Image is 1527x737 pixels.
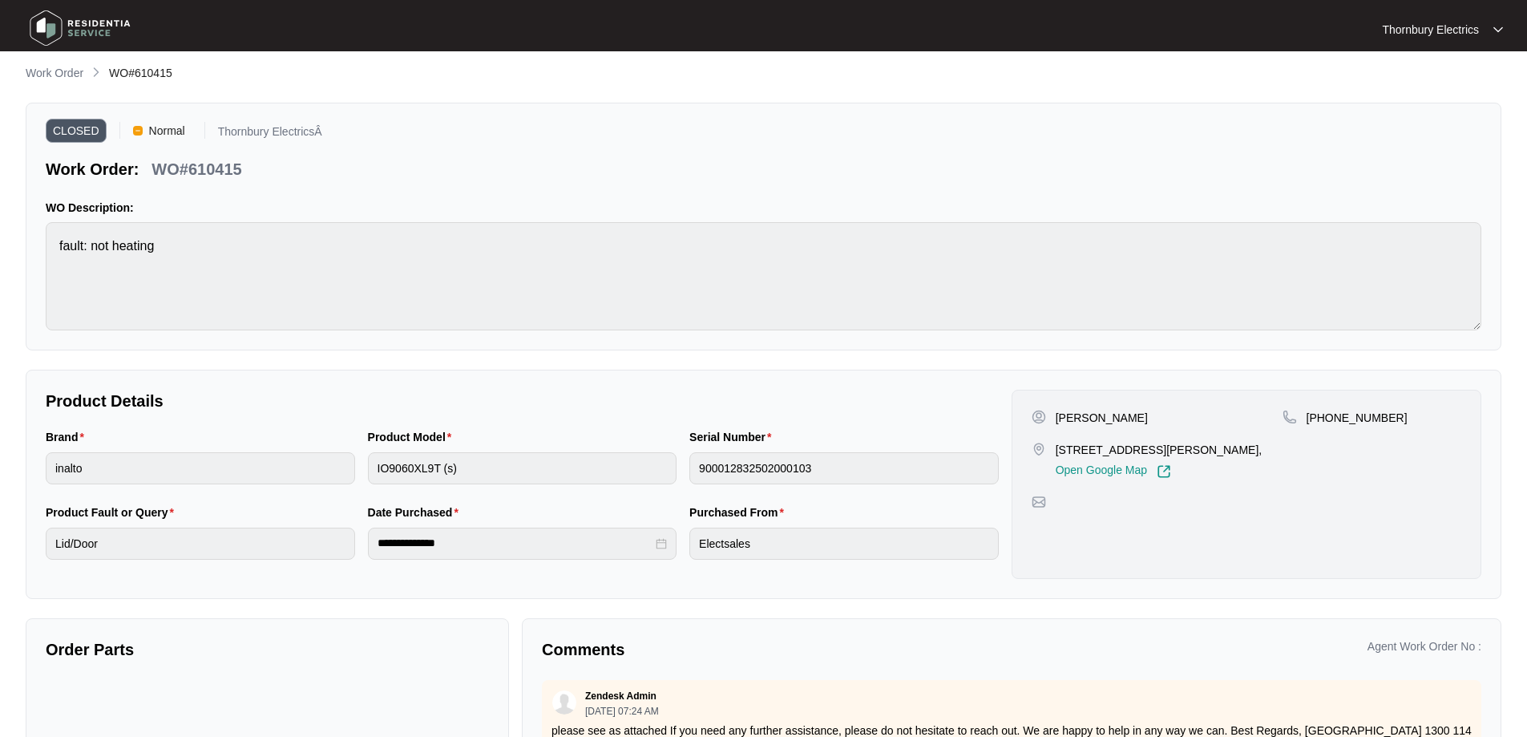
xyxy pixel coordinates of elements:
[368,429,459,445] label: Product Model
[1283,410,1297,424] img: map-pin
[46,200,1481,216] p: WO Description:
[1032,442,1046,456] img: map-pin
[368,504,465,520] label: Date Purchased
[542,638,1000,661] p: Comments
[46,429,91,445] label: Brand
[133,126,143,136] img: Vercel Logo
[585,707,659,716] p: [DATE] 07:24 AM
[109,67,172,79] span: WO#610415
[1032,495,1046,509] img: map-pin
[689,452,999,484] input: Serial Number
[1056,442,1262,458] p: [STREET_ADDRESS][PERSON_NAME],
[143,119,192,143] span: Normal
[1493,26,1503,34] img: dropdown arrow
[46,390,999,412] p: Product Details
[46,119,107,143] span: CLOSED
[689,504,790,520] label: Purchased From
[46,504,180,520] label: Product Fault or Query
[1056,464,1171,479] a: Open Google Map
[46,638,489,661] p: Order Parts
[689,429,778,445] label: Serial Number
[1382,22,1479,38] p: Thornbury Electrics
[46,452,355,484] input: Brand
[46,528,355,560] input: Product Fault or Query
[1032,410,1046,424] img: user-pin
[368,452,677,484] input: Product Model
[218,126,322,143] p: Thornbury ElectricsÂ
[689,528,999,560] input: Purchased From
[24,4,136,52] img: residentia service logo
[552,690,576,715] img: user.svg
[1157,464,1171,479] img: Link-External
[378,535,653,552] input: Date Purchased
[1307,410,1408,426] p: [PHONE_NUMBER]
[46,222,1481,330] textarea: fault: not heating
[585,690,656,703] p: Zendesk Admin
[46,158,139,180] p: Work Order:
[1367,638,1481,654] p: Agent Work Order No :
[151,158,241,180] p: WO#610415
[90,66,103,79] img: chevron-right
[26,65,83,81] p: Work Order
[22,65,87,83] a: Work Order
[1056,410,1148,426] p: [PERSON_NAME]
